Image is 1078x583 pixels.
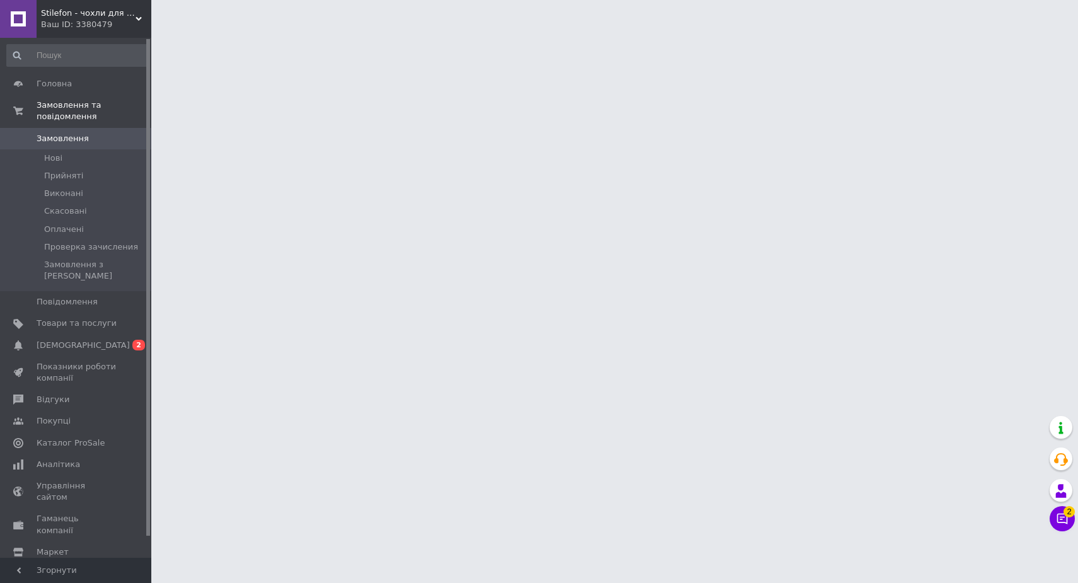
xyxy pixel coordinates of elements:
[6,44,149,67] input: Пошук
[37,318,117,329] span: Товари та послуги
[44,170,83,182] span: Прийняті
[44,259,148,282] span: Замовлення з [PERSON_NAME]
[37,100,151,122] span: Замовлення та повідомлення
[41,19,151,30] div: Ваш ID: 3380479
[37,546,69,558] span: Маркет
[44,241,138,253] span: Проверка зачисления
[37,394,69,405] span: Відгуки
[37,459,80,470] span: Аналітика
[44,153,62,164] span: Нові
[37,437,105,449] span: Каталог ProSale
[37,296,98,308] span: Повідомлення
[44,188,83,199] span: Виконані
[44,224,84,235] span: Оплачені
[1050,506,1075,531] button: Чат з покупцем2
[37,480,117,503] span: Управління сайтом
[37,361,117,384] span: Показники роботи компанії
[37,340,130,351] span: [DEMOGRAPHIC_DATA]
[37,78,72,89] span: Головна
[37,133,89,144] span: Замовлення
[37,513,117,536] span: Гаманець компанії
[44,205,87,217] span: Скасовані
[41,8,136,19] span: Stilefon - чохли для телефонів
[132,340,145,350] span: 2
[37,415,71,427] span: Покупці
[1064,506,1075,517] span: 2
